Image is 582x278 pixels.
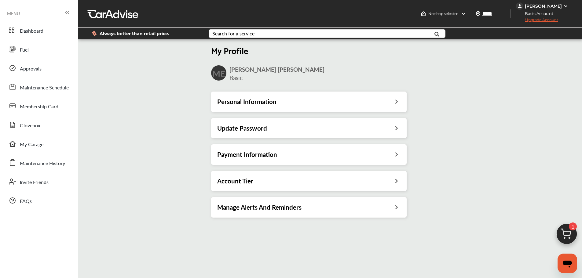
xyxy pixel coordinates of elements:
[563,4,568,9] img: WGsFRI8htEPBVLJbROoPRyZpYNWhNONpIPPETTm6eUC0GeLEiAAAAAElFTkSuQmCC
[211,45,407,56] h2: My Profile
[558,254,577,273] iframe: Button to launch messaging window
[20,122,40,130] span: Glovebox
[212,31,254,36] div: Search for a service
[217,150,277,158] h3: Payment Information
[100,31,169,36] span: Always better than retail price.
[229,65,324,74] span: [PERSON_NAME] [PERSON_NAME]
[461,11,466,16] img: header-down-arrow.9dd2ce7d.svg
[20,65,42,73] span: Approvals
[5,117,72,133] a: Glovebox
[516,2,523,10] img: jVpblrzwTbfkPYzPPzSLxeg0AAAAASUVORK5CYII=
[517,10,558,17] span: Basic Account
[5,98,72,114] a: Membership Card
[212,68,225,78] h2: ME
[20,160,65,168] span: Maintenance History
[7,11,20,16] span: MENU
[217,203,302,211] h3: Manage Alerts And Reminders
[20,103,58,111] span: Membership Card
[5,22,72,38] a: Dashboard
[428,11,459,16] span: No shop selected
[20,179,49,186] span: Invite Friends
[511,9,511,18] img: header-divider.bc55588e.svg
[5,79,72,95] a: Maintenance Schedule
[229,74,243,82] span: Basic
[5,136,72,152] a: My Garage
[569,222,577,230] span: 1
[20,197,32,205] span: FAQs
[20,84,69,92] span: Maintenance Schedule
[5,41,72,57] a: Fuel
[20,46,29,54] span: Fuel
[525,3,562,9] div: [PERSON_NAME]
[20,141,43,149] span: My Garage
[92,31,97,36] img: dollor_label_vector.a70140d1.svg
[5,60,72,76] a: Approvals
[217,124,267,132] h3: Update Password
[552,221,581,250] img: cart_icon.3d0951e8.svg
[20,27,43,35] span: Dashboard
[217,98,276,106] h3: Personal Information
[217,177,253,185] h3: Account Tier
[421,11,426,16] img: header-home-logo.8d720a4f.svg
[5,193,72,208] a: FAQs
[5,155,72,171] a: Maintenance History
[476,11,481,16] img: location_vector.a44bc228.svg
[516,17,558,25] span: Upgrade Account
[5,174,72,190] a: Invite Friends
